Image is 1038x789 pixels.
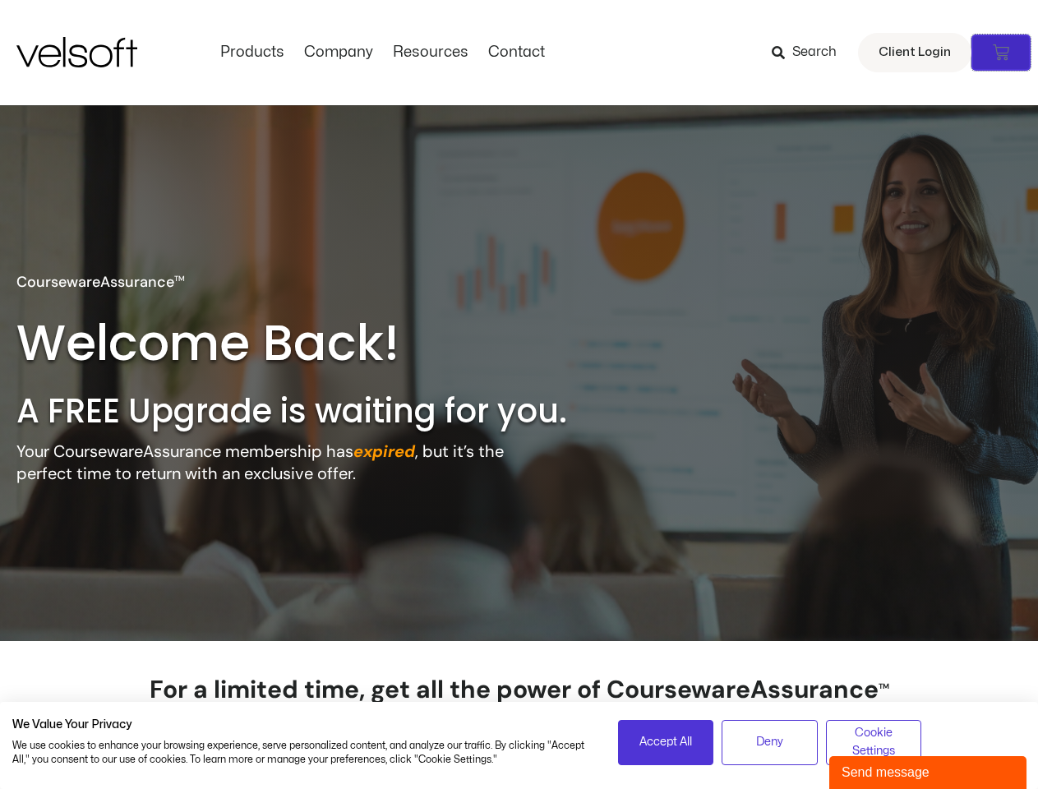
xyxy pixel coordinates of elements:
a: Client Login [858,33,971,72]
h2: We Value Your Privacy [12,717,593,732]
span: TM [174,274,185,284]
span: Accept All [639,733,692,751]
a: ResourcesMenu Toggle [383,44,478,62]
p: CoursewareAssurance [16,271,185,293]
h2: A FREE Upgrade is waiting for you. [16,390,636,432]
button: Accept all cookies [618,720,714,765]
span: Client Login [879,42,951,63]
a: CompanyMenu Toggle [294,44,383,62]
h2: Welcome Back! [16,311,425,375]
a: ProductsMenu Toggle [210,44,294,62]
span: Search [792,42,837,63]
nav: Menu [210,44,555,62]
a: Search [772,39,848,67]
button: Adjust cookie preferences [826,720,922,765]
a: ContactMenu Toggle [478,44,555,62]
p: We use cookies to enhance your browsing experience, serve personalized content, and analyze our t... [12,739,593,767]
strong: expired [353,441,415,462]
span: Deny [756,733,783,751]
span: TM [879,681,889,691]
iframe: chat widget [829,753,1030,789]
p: Your CoursewareAssurance membership has , but it’s the perfect time to return with an exclusive o... [16,441,523,485]
button: Deny all cookies [722,720,818,765]
img: Velsoft Training Materials [16,37,137,67]
span: Cookie Settings [837,724,911,761]
strong: For a limited time, get all the power of CoursewareAssurance [150,673,889,736]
